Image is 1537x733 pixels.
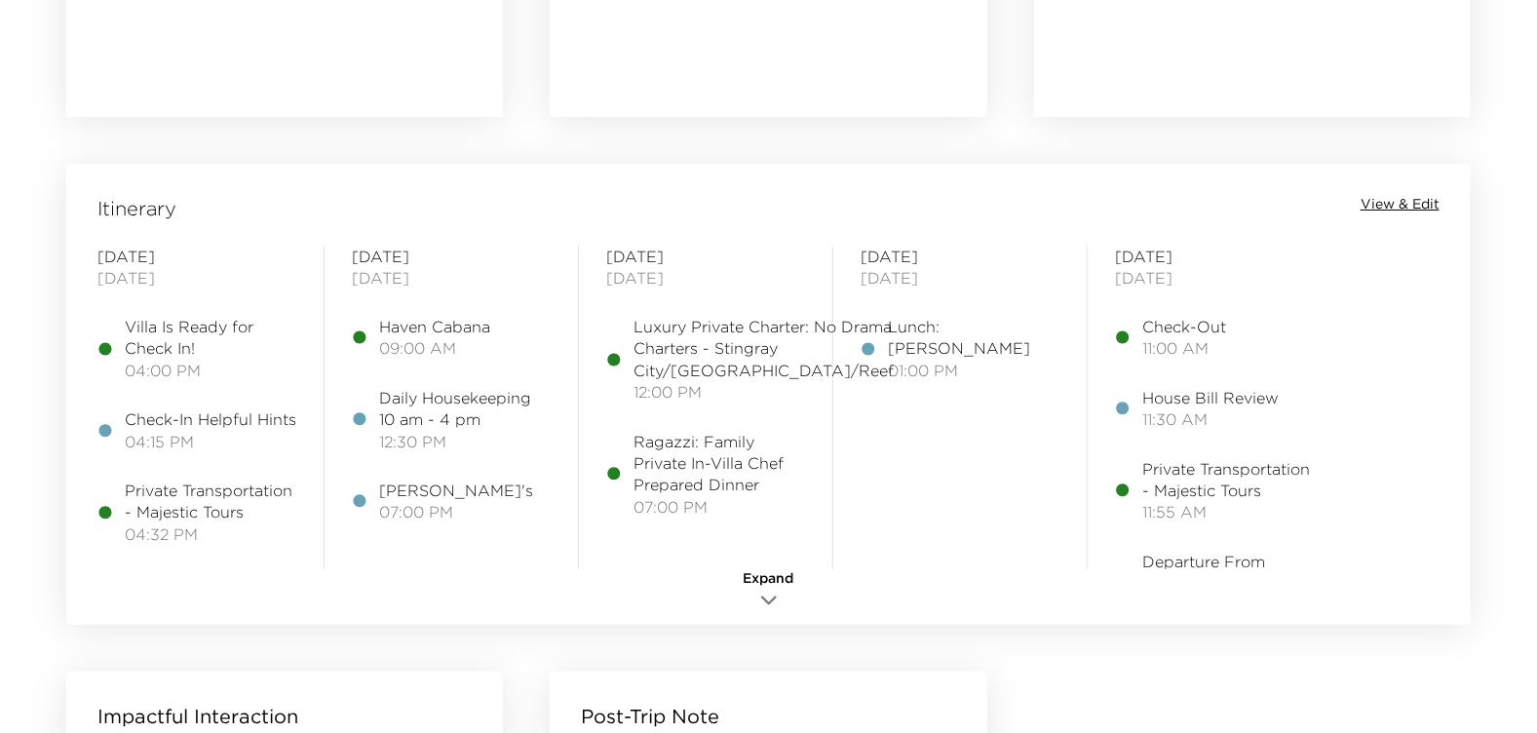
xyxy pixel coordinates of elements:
span: [DATE] [606,267,805,289]
span: House Bill Review [1142,387,1279,408]
span: Daily Housekeeping 10 am - 4 pm [379,387,551,431]
p: Post-Trip Note [581,703,719,730]
span: [DATE] [606,246,805,267]
span: [DATE] [861,246,1059,267]
span: 07:00 PM [379,501,533,522]
span: 11:55 AM [1142,501,1314,522]
span: [DATE] [1115,246,1314,267]
span: Check-Out [1142,316,1226,337]
span: Private Transportation - Majestic Tours [1142,458,1314,502]
button: View & Edit [1361,195,1440,214]
span: Itinerary [97,195,176,222]
span: Expand [744,569,794,589]
span: [PERSON_NAME]'s [379,480,533,501]
span: 04:32 PM [125,523,296,545]
span: Private Transportation - Majestic Tours [125,480,296,523]
span: 07:00 PM [634,496,805,518]
span: [DATE] [1115,267,1314,289]
span: Luxury Private Charter: No Drama Charters - Stingray City/[GEOGRAPHIC_DATA]/Reef [634,316,894,381]
span: Departure From [GEOGRAPHIC_DATA] - Private Jet [1142,551,1323,616]
span: 04:00 PM [125,360,296,381]
span: 12:30 PM [379,431,551,452]
span: [DATE] [97,267,296,289]
span: 11:30 AM [1142,408,1279,430]
span: [DATE] [352,267,551,289]
span: Ragazzi: Family Private In-Villa Chef Prepared Dinner [634,431,805,496]
span: Haven Cabana [379,316,490,337]
span: 09:00 AM [379,337,490,359]
span: 11:00 AM [1142,337,1226,359]
span: Check-In Helpful Hints [125,408,296,430]
span: 12:00 PM [634,381,894,403]
span: Villa Is Ready for Check In! [125,316,296,360]
button: Expand [720,569,818,615]
p: Impactful Interaction [97,703,298,730]
span: 04:15 PM [125,431,296,452]
span: [DATE] [861,267,1059,289]
span: [DATE] [97,246,296,267]
span: 01:00 PM [888,360,1059,381]
span: Lunch: [PERSON_NAME] [888,316,1059,360]
span: [DATE] [352,246,551,267]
